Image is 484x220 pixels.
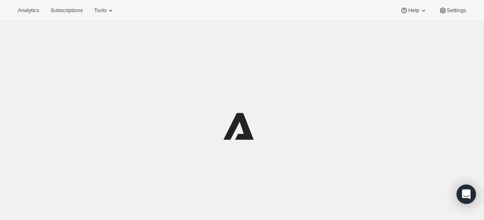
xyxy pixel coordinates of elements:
[395,5,432,16] button: Help
[94,7,106,14] span: Tools
[89,5,119,16] button: Tools
[457,185,476,204] div: Open Intercom Messenger
[408,7,419,14] span: Help
[50,7,83,14] span: Subscriptions
[46,5,88,16] button: Subscriptions
[447,7,466,14] span: Settings
[18,7,39,14] span: Analytics
[434,5,471,16] button: Settings
[13,5,44,16] button: Analytics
